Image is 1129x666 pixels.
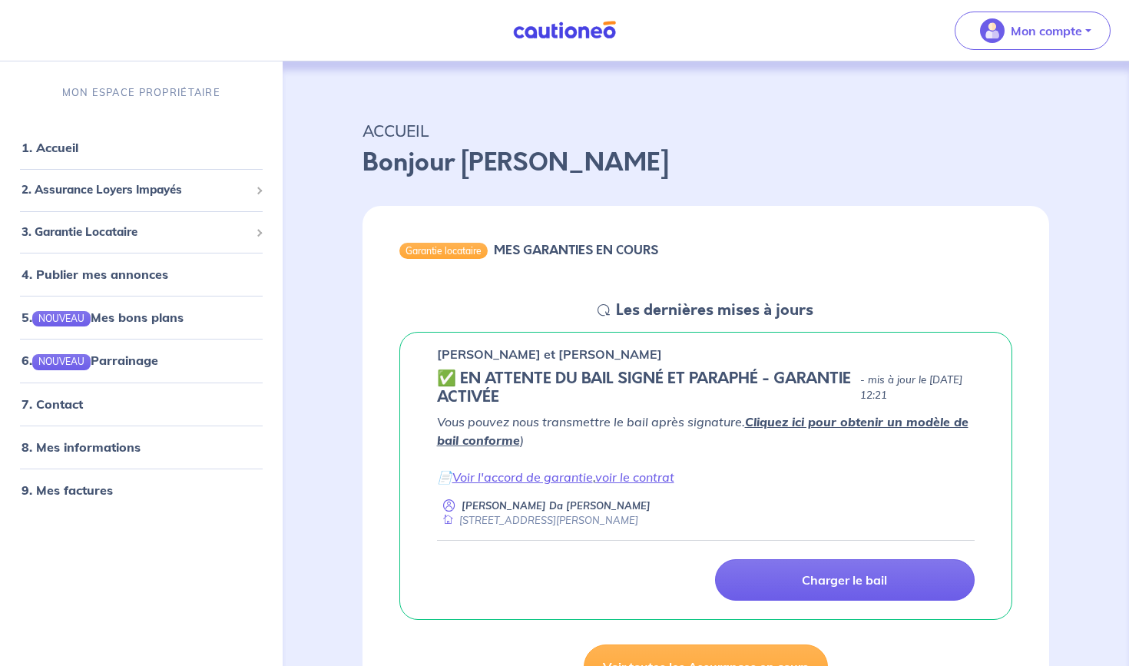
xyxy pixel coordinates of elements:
[437,345,662,363] p: [PERSON_NAME] et [PERSON_NAME]
[22,140,78,155] a: 1. Accueil
[1011,22,1082,40] p: Mon compte
[22,310,184,325] a: 5.NOUVEAUMes bons plans
[494,243,658,257] h6: MES GARANTIES EN COURS
[860,373,975,403] p: - mis à jour le [DATE] 12:21
[6,302,276,333] div: 5.NOUVEAUMes bons plans
[6,388,276,419] div: 7. Contact
[6,474,276,505] div: 9. Mes factures
[6,217,276,247] div: 3. Garantie Locataire
[462,499,651,513] p: [PERSON_NAME] Da [PERSON_NAME]
[22,223,250,240] span: 3. Garantie Locataire
[363,117,1050,144] p: ACCUEIL
[6,132,276,163] div: 1. Accueil
[22,439,141,454] a: 8. Mes informations
[22,181,250,199] span: 2. Assurance Loyers Impayés
[955,12,1111,50] button: illu_account_valid_menu.svgMon compte
[22,353,158,368] a: 6.NOUVEAUParrainage
[980,18,1005,43] img: illu_account_valid_menu.svg
[22,482,113,497] a: 9. Mes factures
[6,431,276,462] div: 8. Mes informations
[22,267,168,282] a: 4. Publier mes annonces
[6,175,276,205] div: 2. Assurance Loyers Impayés
[6,345,276,376] div: 6.NOUVEAUParrainage
[62,85,220,100] p: MON ESPACE PROPRIÉTAIRE
[437,469,674,485] em: 📄 ,
[6,259,276,290] div: 4. Publier mes annonces
[616,301,813,320] h5: Les dernières mises à jours
[715,559,975,601] a: Charger le bail
[437,369,854,406] h5: ✅️️️ EN ATTENTE DU BAIL SIGNÉ ET PARAPHÉ - GARANTIE ACTIVÉE
[595,469,674,485] a: voir le contrat
[802,572,887,588] p: Charger le bail
[399,243,488,258] div: Garantie locataire
[452,469,593,485] a: Voir l'accord de garantie
[507,21,622,40] img: Cautioneo
[363,144,1050,181] p: Bonjour [PERSON_NAME]
[437,414,968,448] em: Vous pouvez nous transmettre le bail après signature. )
[22,396,83,411] a: 7. Contact
[437,513,638,528] div: [STREET_ADDRESS][PERSON_NAME]
[437,414,968,448] a: Cliquez ici pour obtenir un modèle de bail conforme
[437,369,975,406] div: state: CONTRACT-SIGNED, Context: IN-LANDLORD,IS-GL-CAUTION-IN-LANDLORD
